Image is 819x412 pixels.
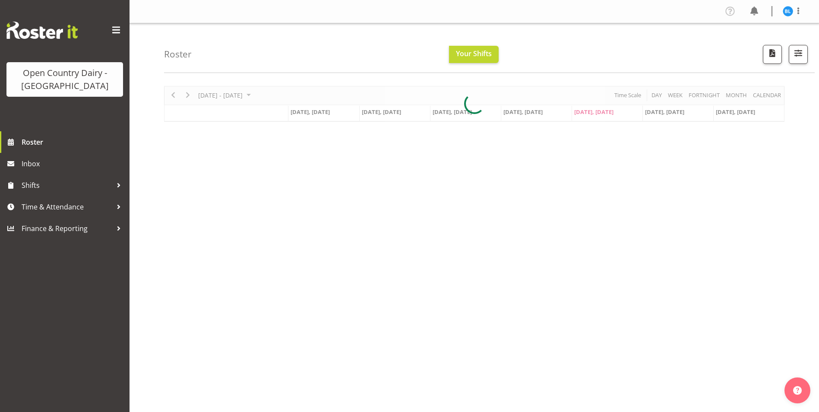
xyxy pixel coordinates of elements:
[783,6,793,16] img: bruce-lind7400.jpg
[793,386,802,395] img: help-xxl-2.png
[449,46,499,63] button: Your Shifts
[164,49,192,59] h4: Roster
[15,67,114,92] div: Open Country Dairy - [GEOGRAPHIC_DATA]
[789,45,808,64] button: Filter Shifts
[22,179,112,192] span: Shifts
[22,136,125,149] span: Roster
[6,22,78,39] img: Rosterit website logo
[22,200,112,213] span: Time & Attendance
[763,45,782,64] button: Download a PDF of the roster according to the set date range.
[22,157,125,170] span: Inbox
[22,222,112,235] span: Finance & Reporting
[456,49,492,58] span: Your Shifts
